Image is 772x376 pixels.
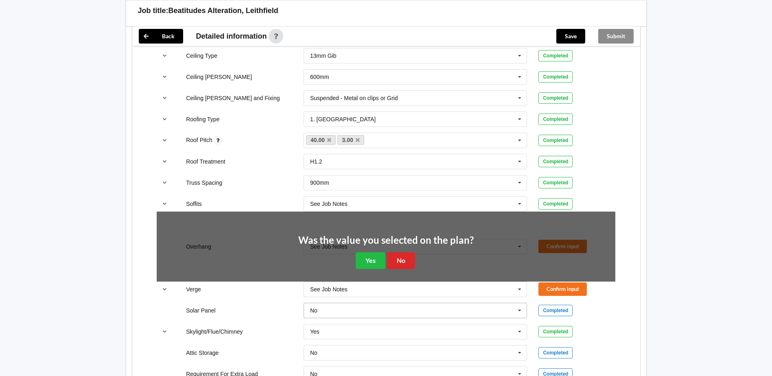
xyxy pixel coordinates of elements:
div: 1. [GEOGRAPHIC_DATA] [310,116,376,122]
label: Ceiling [PERSON_NAME] and Fixing [186,95,280,101]
div: Completed [538,177,573,188]
button: Save [556,29,585,44]
div: Completed [538,92,573,104]
a: 40.00 [306,135,336,145]
a: 3.00 [337,135,364,145]
button: reference-toggle [157,197,173,211]
label: Soffits [186,201,202,207]
div: Completed [538,347,573,359]
div: Completed [538,305,573,316]
h3: Beatitudes Alteration, Leithfield [168,6,278,15]
div: See Job Notes [310,201,348,207]
button: No [387,252,415,269]
button: reference-toggle [157,70,173,84]
label: Truss Spacing [186,179,222,186]
div: No [310,350,317,356]
h3: Job title: [138,6,168,15]
div: Completed [538,326,573,337]
label: Ceiling Type [186,52,217,59]
label: Solar Panel [186,307,215,314]
div: 900mm [310,180,329,186]
div: Completed [538,198,573,210]
div: Suspended - Metal on clips or Grid [310,95,398,101]
div: No [310,308,317,313]
button: reference-toggle [157,175,173,190]
label: Skylight/Flue/Chimney [186,328,243,335]
button: reference-toggle [157,48,173,63]
div: 600mm [310,74,329,80]
button: reference-toggle [157,324,173,339]
div: See Job Notes [310,286,348,292]
div: Yes [310,329,319,334]
div: Completed [538,71,573,83]
label: Ceiling [PERSON_NAME] [186,74,252,80]
label: Roof Treatment [186,158,225,165]
h2: Was the value you selected on the plan? [298,234,474,247]
button: Yes [356,252,385,269]
div: 13mm Gib [310,53,337,59]
button: reference-toggle [157,154,173,169]
div: Completed [538,156,573,167]
div: Completed [538,114,573,125]
div: H1.2 [310,159,322,164]
div: Completed [538,135,573,146]
button: reference-toggle [157,112,173,127]
button: reference-toggle [157,91,173,105]
span: Detailed information [196,33,267,40]
div: Completed [538,50,573,61]
button: Confirm input [538,282,587,296]
label: Roof Pitch [186,137,214,143]
button: reference-toggle [157,282,173,297]
button: reference-toggle [157,133,173,148]
label: Roofing Type [186,116,219,122]
button: Back [139,29,183,44]
label: Verge [186,286,201,293]
label: Attic Storage [186,350,219,356]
